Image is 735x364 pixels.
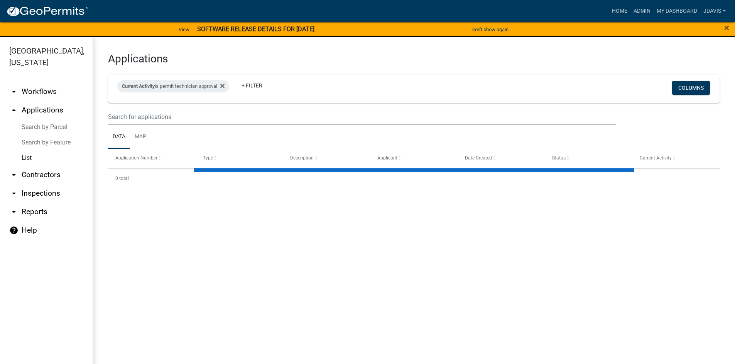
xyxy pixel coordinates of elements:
i: arrow_drop_down [9,207,19,216]
datatable-header-cell: Application Number [108,149,195,168]
datatable-header-cell: Status [545,149,632,168]
a: jdavis [700,4,729,18]
a: Admin [630,4,654,18]
i: arrow_drop_down [9,170,19,179]
a: My Dashboard [654,4,700,18]
datatable-header-cell: Date Created [458,149,545,168]
i: help [9,226,19,235]
a: + Filter [235,79,269,92]
span: Date Created [465,155,492,161]
button: Columns [672,81,710,95]
a: Map [130,125,151,149]
datatable-header-cell: Applicant [370,149,457,168]
i: arrow_drop_down [9,87,19,96]
datatable-header-cell: Current Activity [632,149,720,168]
div: is permit technician approval [117,80,229,92]
i: arrow_drop_up [9,106,19,115]
span: Status [552,155,566,161]
span: Applicant [377,155,397,161]
span: Description [290,155,314,161]
button: Don't show again [468,23,512,36]
a: Data [108,125,130,149]
a: Home [609,4,630,18]
button: Close [724,23,729,32]
h3: Applications [108,52,720,65]
span: × [724,22,729,33]
datatable-header-cell: Description [283,149,370,168]
datatable-header-cell: Type [195,149,282,168]
span: Application Number [115,155,157,161]
a: View [176,23,193,36]
input: Search for applications [108,109,616,125]
strong: SOFTWARE RELEASE DETAILS FOR [DATE] [197,25,314,33]
span: Current Activity [640,155,672,161]
div: 0 total [108,169,720,188]
span: Current Activity [122,83,155,89]
span: Type [203,155,213,161]
i: arrow_drop_down [9,189,19,198]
